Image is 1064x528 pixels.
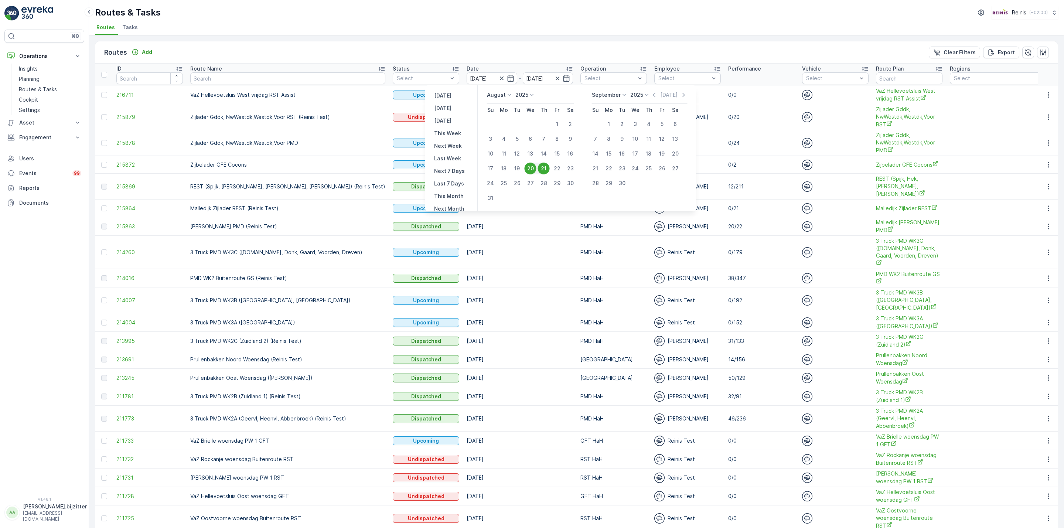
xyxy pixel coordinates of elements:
[643,148,655,160] div: 18
[74,170,80,176] p: 99
[654,391,665,402] img: svg%3e
[187,130,389,156] td: Zijlader Gddk, NwWestdk,Westdk,Voor PMD
[187,174,389,200] td: REST (Spijk, [PERSON_NAME], [PERSON_NAME], [PERSON_NAME]) (Reinis Test)
[876,161,942,168] span: Zijbelader GFE Cocons
[876,219,942,234] span: Malledijk [PERSON_NAME] PMD
[565,118,576,130] div: 2
[434,193,464,200] p: This Month
[187,217,389,236] td: [PERSON_NAME] PMD (Reinis Test)
[463,387,577,406] td: [DATE]
[4,115,84,130] button: Asset
[802,221,812,232] img: svg%3e
[19,134,69,141] p: Engagement
[187,200,389,217] td: Malledijk Zijlader REST (Reinis Test)
[876,433,942,448] span: VaZ Brielle woensdag PW 1 GFT
[463,236,577,269] td: [DATE]
[431,154,464,163] button: Last Week
[498,148,510,160] div: 11
[116,275,183,282] a: 214016
[876,352,942,367] a: Prullenbakken Noord Woensdag
[525,133,536,145] div: 6
[431,91,454,100] button: Yesterday
[654,273,665,283] img: svg%3e
[876,407,942,430] a: 3 Truck PMD WK2A (Geervl, Heenvl, Abbenbroek)
[187,86,389,104] td: VaZ Hellevoetsluis West vrijdag RST Assist
[16,74,84,84] a: Planning
[463,432,577,450] td: [DATE]
[4,181,84,195] a: Reports
[485,192,497,204] div: 31
[129,48,155,57] button: Add
[413,249,439,256] p: Upcoming
[643,118,655,130] div: 4
[876,333,942,348] a: 3 Truck PMD WK2C (Zuidland 2)
[498,133,510,145] div: 4
[630,133,641,145] div: 10
[802,90,812,100] img: svg%3e
[724,217,798,236] td: 20/22
[187,236,389,269] td: 3 Truck PMD WK3C ([DOMAIN_NAME], Donk, Gaard, Voorden, Dreven)
[116,249,183,256] a: 214260
[463,369,577,387] td: [DATE]
[434,130,461,137] p: This Week
[187,287,389,313] td: 3 Truck PMD WK3B ([GEOGRAPHIC_DATA], [GEOGRAPHIC_DATA])
[413,319,439,326] p: Upcoming
[669,163,681,174] div: 27
[603,118,615,130] div: 1
[411,183,441,190] p: Dispatched
[876,132,942,154] a: Zijlader Gddk, NwWestdk,Westdk,Voor PMD
[603,133,615,145] div: 8
[463,217,577,236] td: [DATE]
[16,84,84,95] a: Routes & Tasks
[724,104,798,130] td: 0/20
[590,133,601,145] div: 7
[876,72,942,84] input: Search
[654,247,665,258] img: svg%3e
[116,113,183,121] a: 215879
[116,297,183,304] a: 214007
[116,223,183,230] a: 215863
[413,297,439,304] p: Upcoming
[630,163,641,174] div: 24
[802,373,812,383] img: svg%3e
[116,319,183,326] a: 214004
[724,269,798,287] td: 38/347
[616,118,628,130] div: 2
[538,148,550,160] div: 14
[101,114,107,120] div: Toggle Row Selected
[577,387,651,406] td: PMD HaH
[116,415,183,422] a: 211773
[463,269,577,287] td: [DATE]
[413,437,439,444] p: Upcoming
[434,167,465,175] p: Next 7 Days
[802,354,812,365] img: svg%3e
[577,236,651,269] td: PMD HaH
[876,87,942,102] a: VaZ Hellevoetsluis West vrijdag RST Assist
[411,275,441,282] p: Dispatched
[802,317,812,328] img: svg%3e
[551,118,563,130] div: 1
[724,432,798,450] td: 0/0
[19,155,81,162] p: Users
[724,387,798,406] td: 32/91
[431,129,464,138] button: This Week
[654,413,665,424] img: svg%3e
[511,177,523,189] div: 26
[101,205,107,211] div: Toggle Row Selected
[463,287,577,313] td: [DATE]
[724,313,798,332] td: 0/152
[431,179,467,188] button: Last 7 Days
[116,205,183,212] span: 215864
[565,148,576,160] div: 16
[413,91,439,99] p: Upcoming
[724,332,798,350] td: 31/133
[101,249,107,255] div: Toggle Row Selected
[485,148,497,160] div: 10
[19,170,68,177] p: Events
[551,177,563,189] div: 29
